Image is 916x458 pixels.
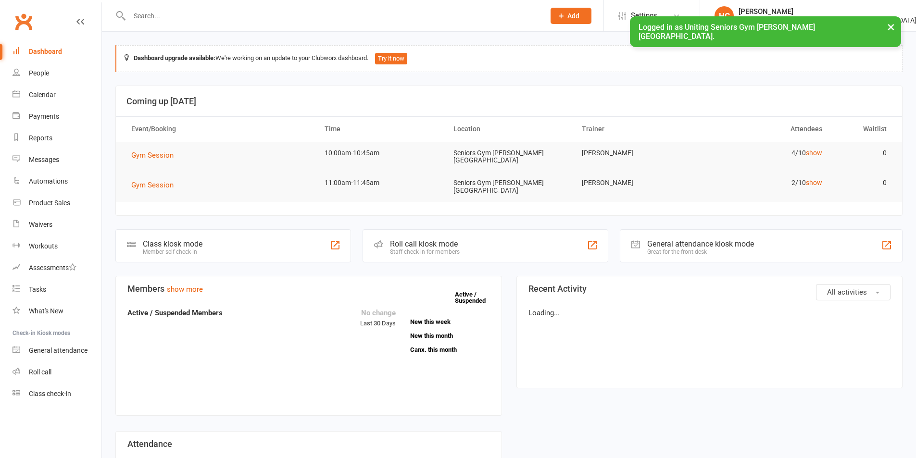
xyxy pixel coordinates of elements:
[455,284,497,311] a: Active / Suspended
[29,199,70,207] div: Product Sales
[13,84,101,106] a: Calendar
[445,142,574,172] td: Seniors Gym [PERSON_NAME][GEOGRAPHIC_DATA]
[647,239,754,248] div: General attendance kiosk mode
[816,284,891,300] button: All activities
[360,307,396,329] div: Last 30 Days
[702,142,831,164] td: 4/10
[13,279,101,300] a: Tasks
[29,307,63,315] div: What's New
[445,117,574,141] th: Location
[390,239,460,248] div: Roll call kiosk mode
[131,149,180,161] button: Gym Session
[29,91,56,99] div: Calendar
[882,16,900,37] button: ×
[13,235,101,257] a: Workouts
[13,127,101,149] a: Reports
[13,257,101,279] a: Assessments
[528,307,891,319] p: Loading...
[831,117,895,141] th: Waitlist
[127,439,490,449] h3: Attendance
[13,192,101,214] a: Product Sales
[806,149,822,157] a: show
[126,9,538,23] input: Search...
[29,221,52,228] div: Waivers
[390,248,460,255] div: Staff check-in for members
[445,172,574,202] td: Seniors Gym [PERSON_NAME][GEOGRAPHIC_DATA]
[13,171,101,192] a: Automations
[567,12,579,20] span: Add
[631,5,657,26] span: Settings
[410,347,490,353] a: Canx. this month
[126,97,891,106] h3: Coming up [DATE]
[13,340,101,361] a: General attendance kiosk mode
[410,333,490,339] a: New this month
[316,172,445,194] td: 11:00am-11:45am
[167,285,203,294] a: show more
[29,177,68,185] div: Automations
[29,264,76,272] div: Assessments
[143,239,202,248] div: Class kiosk mode
[12,10,36,34] a: Clubworx
[29,48,62,55] div: Dashboard
[13,361,101,383] a: Roll call
[29,156,59,163] div: Messages
[131,181,174,189] span: Gym Session
[316,117,445,141] th: Time
[127,284,490,294] h3: Members
[115,45,903,72] div: We're working on an update to your Clubworx dashboard.
[131,179,180,191] button: Gym Session
[13,41,101,62] a: Dashboard
[647,248,754,255] div: Great for the front desk
[13,383,101,405] a: Class kiosk mode
[29,347,88,354] div: General attendance
[316,142,445,164] td: 10:00am-10:45am
[29,285,46,293] div: Tasks
[573,117,702,141] th: Trainer
[134,54,215,62] strong: Dashboard upgrade available:
[13,149,101,171] a: Messages
[410,319,490,325] a: New this week
[29,368,51,376] div: Roll call
[127,309,223,317] strong: Active / Suspended Members
[639,23,815,41] span: Logged in as Uniting Seniors Gym [PERSON_NAME][GEOGRAPHIC_DATA].
[29,69,49,77] div: People
[13,300,101,322] a: What's New
[702,172,831,194] td: 2/10
[715,6,734,25] div: HC
[360,307,396,319] div: No change
[13,214,101,235] a: Waivers
[827,288,867,297] span: All activities
[831,142,895,164] td: 0
[806,179,822,186] a: show
[375,53,407,64] button: Try it now
[702,117,831,141] th: Attendees
[29,242,58,250] div: Workouts
[528,284,891,294] h3: Recent Activity
[13,106,101,127] a: Payments
[123,117,316,141] th: Event/Booking
[573,142,702,164] td: [PERSON_NAME]
[551,8,591,24] button: Add
[573,172,702,194] td: [PERSON_NAME]
[13,62,101,84] a: People
[831,172,895,194] td: 0
[29,390,71,397] div: Class check-in
[143,248,202,255] div: Member self check-in
[29,134,52,142] div: Reports
[29,112,59,120] div: Payments
[131,151,174,160] span: Gym Session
